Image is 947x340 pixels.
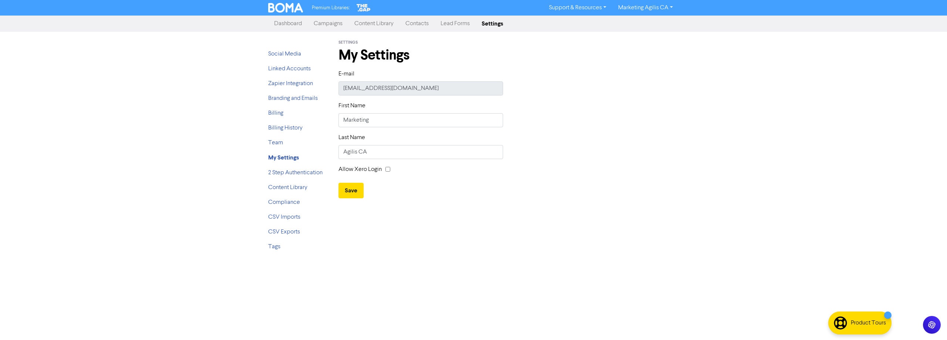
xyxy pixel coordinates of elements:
[268,125,303,131] a: Billing History
[268,140,283,146] a: Team
[268,244,280,250] a: Tags
[355,3,372,13] img: The Gap
[312,6,350,10] span: Premium Libraries:
[612,2,679,14] a: Marketing Agilis CA
[268,155,299,161] a: My Settings
[338,47,679,64] h1: My Settings
[268,214,300,220] a: CSV Imports
[476,16,509,31] a: Settings
[268,154,299,161] strong: My Settings
[268,229,300,235] a: CSV Exports
[338,101,365,110] label: First Name
[543,2,612,14] a: Support & Resources
[338,40,358,45] span: Settings
[268,185,307,191] a: Content Library
[268,66,311,72] a: Linked Accounts
[338,165,382,174] label: Allow Xero Login
[338,133,365,142] label: Last Name
[268,110,283,116] a: Billing
[268,199,300,205] a: Compliance
[268,16,308,31] a: Dashboard
[348,16,400,31] a: Content Library
[268,81,313,87] a: Zapier Integration
[268,3,303,13] img: BOMA Logo
[268,170,323,176] a: 2 Step Authentication
[400,16,435,31] a: Contacts
[268,95,318,101] a: Branding and Emails
[435,16,476,31] a: Lead Forms
[338,70,354,78] label: E-mail
[268,51,301,57] a: Social Media
[910,304,947,340] iframe: Chat Widget
[308,16,348,31] a: Campaigns
[338,183,364,198] button: Save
